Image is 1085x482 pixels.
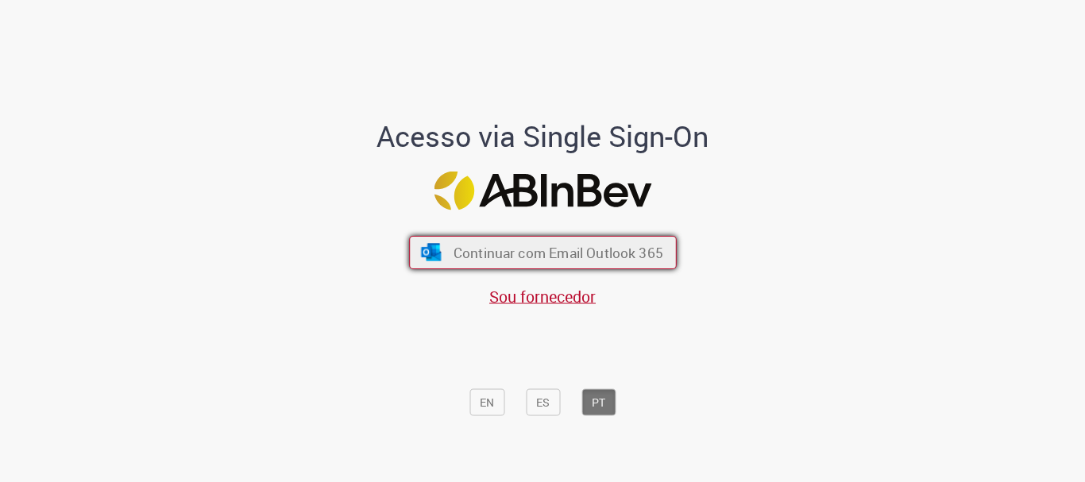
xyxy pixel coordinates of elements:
button: ícone Azure/Microsoft 360 Continuar com Email Outlook 365 [409,236,677,269]
button: PT [581,389,616,416]
a: Sou fornecedor [489,286,596,307]
h1: Acesso via Single Sign-On [322,121,763,152]
img: Logo ABInBev [434,172,651,210]
button: EN [469,389,504,416]
span: Continuar com Email Outlook 365 [453,244,662,262]
button: ES [526,389,560,416]
img: ícone Azure/Microsoft 360 [419,244,442,261]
